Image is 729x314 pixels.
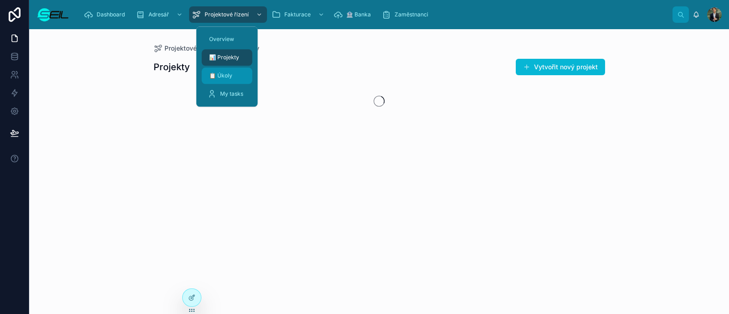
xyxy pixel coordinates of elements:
[209,54,239,61] span: 📊 Projekty
[516,59,605,75] button: Vytvořit nový projekt
[77,5,673,25] div: scrollable content
[154,44,216,53] a: Projektové řízení
[220,90,243,98] span: My tasks
[205,11,249,18] span: Projektové řízení
[379,6,435,23] a: Zaměstnanci
[164,44,216,53] span: Projektové řízení
[36,7,69,22] img: App logo
[202,31,252,47] a: Overview
[202,86,252,102] a: My tasks
[189,6,267,23] a: Projektové řízení
[209,36,234,43] span: Overview
[331,6,377,23] a: 🏦 Banka
[209,72,232,79] span: 📋 Úkoly
[395,11,428,18] span: Zaměstnanci
[154,61,190,73] h1: Projekty
[269,6,329,23] a: Fakturace
[346,11,371,18] span: 🏦 Banka
[202,49,252,66] a: 📊 Projekty
[202,67,252,84] a: 📋 Úkoly
[81,6,131,23] a: Dashboard
[149,11,169,18] span: Adresář
[284,11,311,18] span: Fakturace
[133,6,187,23] a: Adresář
[97,11,125,18] span: Dashboard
